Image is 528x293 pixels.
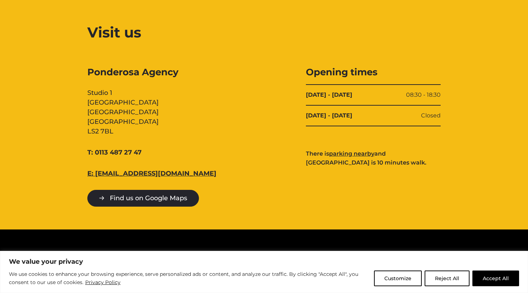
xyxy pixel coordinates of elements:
[87,148,142,157] a: T: 0113 487 27 47
[87,66,222,79] span: Ponderosa Agency
[9,270,369,287] p: We use cookies to enhance your browsing experience, serve personalized ads or content, and analyz...
[306,66,441,79] h3: Opening times
[87,66,222,136] div: Studio 1 [GEOGRAPHIC_DATA] [GEOGRAPHIC_DATA] [GEOGRAPHIC_DATA] LS2 7BL
[9,257,519,266] p: We value your privacy
[374,271,422,286] button: Customize
[472,271,519,286] button: Accept All
[425,271,470,286] button: Reject All
[85,278,121,287] a: Privacy Policy
[87,190,199,207] a: Find us on Google Maps
[87,169,216,178] a: E: [EMAIL_ADDRESS][DOMAIN_NAME]
[421,111,441,120] span: Closed
[306,149,441,167] p: There is and [GEOGRAPHIC_DATA] is 10 minutes walk.
[306,111,352,120] b: [DATE] - [DATE]
[306,91,352,99] b: [DATE] - [DATE]
[329,150,374,157] a: parking nearby
[87,22,441,43] h2: Visit us
[406,91,441,99] span: 08:30 - 18:30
